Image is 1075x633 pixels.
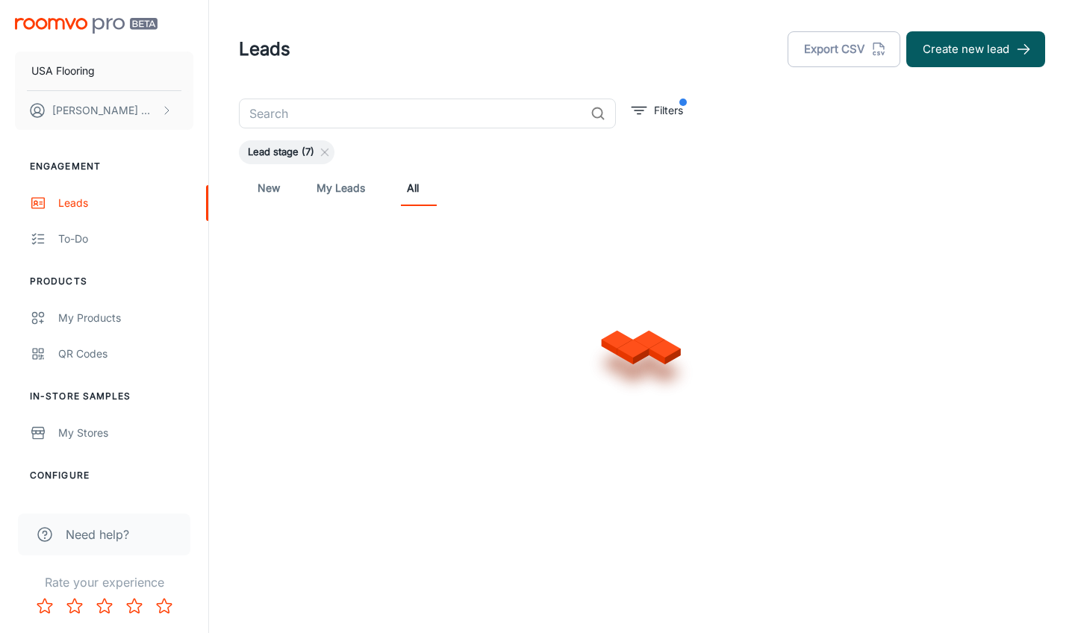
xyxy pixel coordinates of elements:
[58,346,193,362] div: QR Codes
[15,18,158,34] img: Roomvo PRO Beta
[317,170,365,206] a: My Leads
[15,52,193,90] button: USA Flooring
[251,170,287,206] a: New
[395,170,431,206] a: All
[66,526,129,543] span: Need help?
[58,310,193,326] div: My Products
[239,36,290,63] h1: Leads
[906,31,1045,67] button: Create new lead
[654,102,683,119] p: Filters
[15,91,193,130] button: [PERSON_NAME] Worthington
[58,195,193,211] div: Leads
[58,425,193,441] div: My Stores
[628,99,687,122] button: filter
[239,140,334,164] div: Lead stage (7)
[52,102,158,119] p: [PERSON_NAME] Worthington
[31,63,95,79] p: USA Flooring
[239,99,585,128] input: Search
[239,145,323,160] span: Lead stage (7)
[788,31,900,67] button: Export CSV
[58,231,193,247] div: To-do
